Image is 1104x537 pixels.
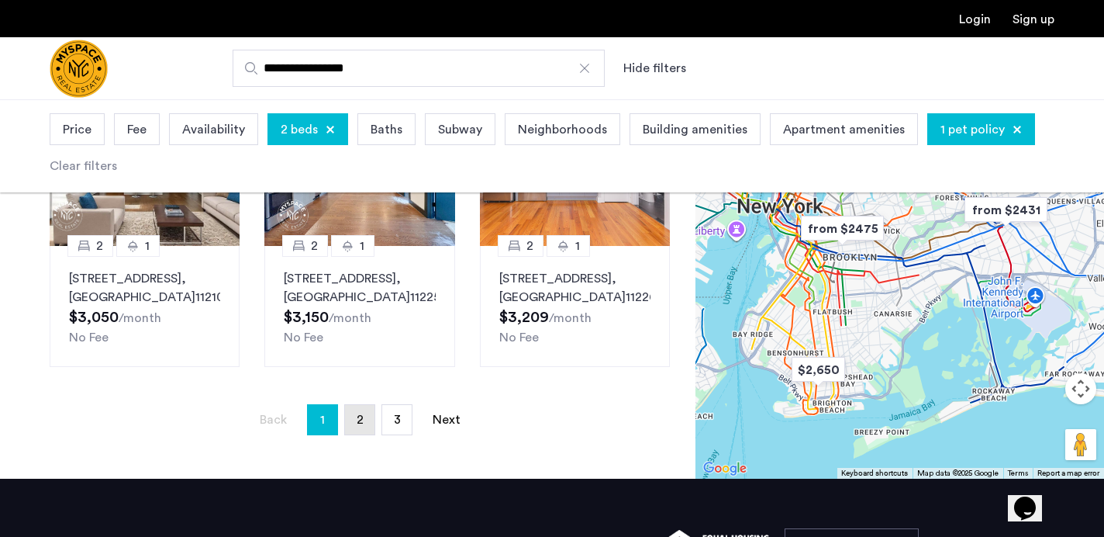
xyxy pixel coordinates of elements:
span: Back [260,414,287,426]
span: Baths [371,120,402,139]
sub: /month [119,312,161,324]
span: 2 [357,414,364,426]
div: Clear filters [50,157,117,175]
span: $3,150 [284,310,329,325]
p: [STREET_ADDRESS] 11210 [69,269,220,307]
a: Cazamio Logo [50,40,108,98]
a: 21[STREET_ADDRESS], [GEOGRAPHIC_DATA]11225No Fee [264,246,454,367]
span: $3,050 [69,310,119,325]
sub: /month [549,312,592,324]
div: from $2475 [795,211,890,246]
img: Google [699,459,750,479]
span: Building amenities [643,120,747,139]
span: 2 beds [281,120,318,139]
div: from $2431 [958,192,1054,227]
button: Show or hide filters [623,59,686,78]
iframe: chat widget [1008,475,1057,521]
img: logo [50,40,108,98]
a: 21[STREET_ADDRESS], [GEOGRAPHIC_DATA]11210No Fee [50,246,240,367]
a: Report a map error [1037,468,1099,479]
span: Fee [127,120,147,139]
a: Registration [1013,13,1054,26]
span: 1 [320,407,325,432]
span: 3 [394,414,401,426]
span: No Fee [499,331,539,344]
span: 1 [360,237,364,255]
span: Apartment amenities [783,120,905,139]
span: $3,209 [499,310,549,325]
span: 2 [311,237,318,255]
a: Terms [1008,468,1028,479]
span: No Fee [284,331,323,344]
span: 1 [145,237,150,255]
p: [STREET_ADDRESS] 11225 [284,269,435,307]
span: 2 [96,237,103,255]
a: Open this area in Google Maps (opens a new window) [699,459,750,479]
p: [STREET_ADDRESS] 11226 [499,269,650,307]
input: Apartment Search [233,50,605,87]
span: No Fee [69,331,109,344]
button: Drag Pegman onto the map to open Street View [1065,429,1096,460]
a: Login [959,13,991,26]
button: Map camera controls [1065,373,1096,404]
span: 2 [526,237,533,255]
button: Keyboard shortcuts [841,468,908,479]
span: Subway [438,120,482,139]
span: Availability [182,120,245,139]
span: Neighborhoods [518,120,607,139]
nav: Pagination [50,404,670,435]
a: Next [431,405,462,435]
span: 1 pet policy [940,120,1005,139]
span: 1 [575,237,580,255]
span: Price [63,120,91,139]
span: Map data ©2025 Google [917,469,999,477]
sub: /month [329,312,371,324]
div: $2,650 [785,352,851,387]
a: 21[STREET_ADDRESS], [GEOGRAPHIC_DATA]11226No Fee [480,246,670,367]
